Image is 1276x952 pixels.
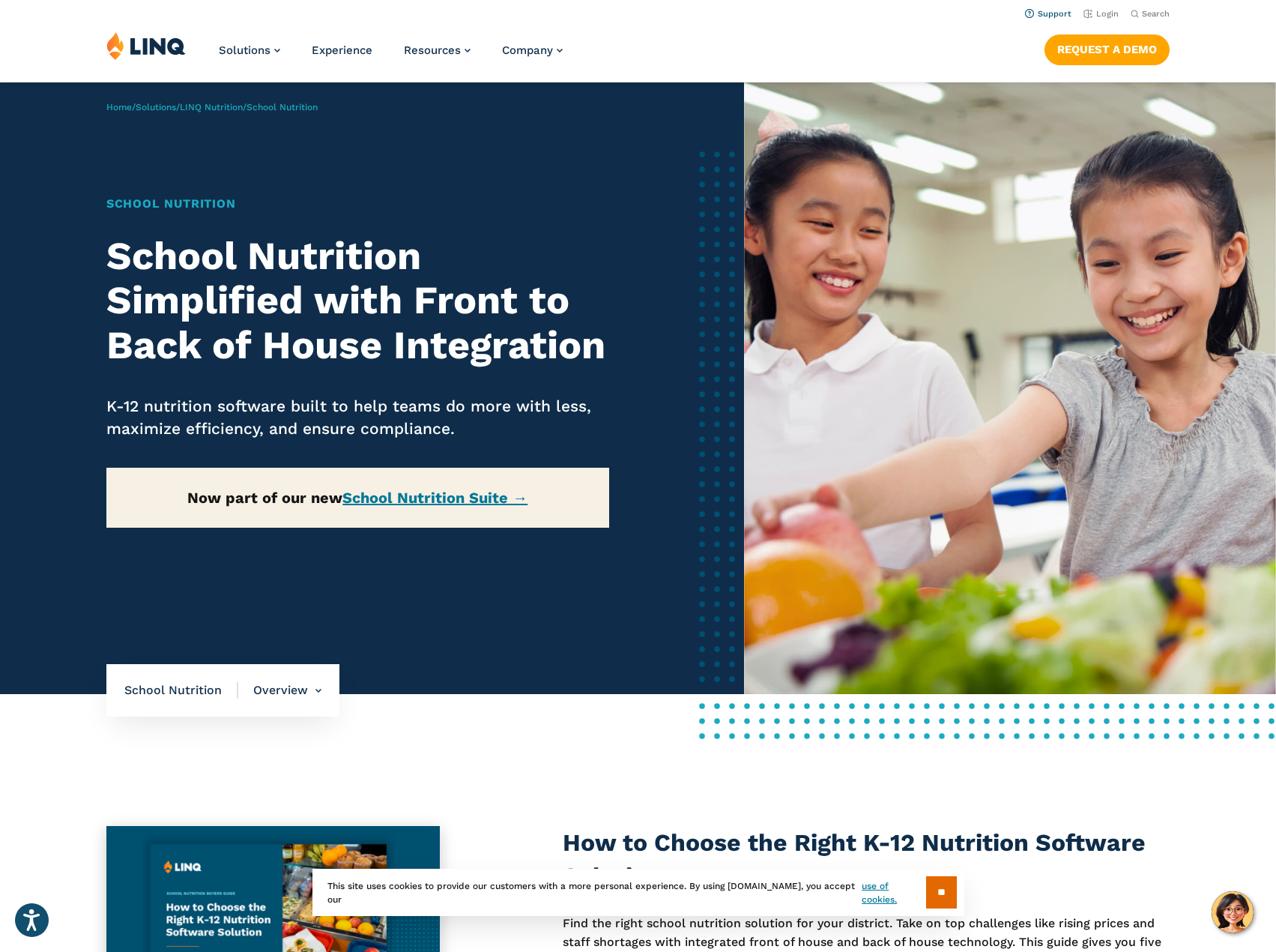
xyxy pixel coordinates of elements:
a: Company [502,43,563,57]
span: School Nutrition [247,102,318,112]
span: Solutions [219,43,270,57]
nav: Primary Navigation [219,31,563,81]
img: LINQ | K‑12 Software [106,31,186,60]
a: Experience [312,43,372,57]
span: Resources [404,43,461,57]
span: School Nutrition [124,682,238,699]
h3: How to Choose the Right K-12 Nutrition Software Solution [563,826,1170,894]
a: Home [106,102,132,112]
button: Open Search Bar [1131,8,1170,19]
a: Resources [404,43,471,57]
a: Login [1083,9,1119,19]
span: / / / [106,102,318,112]
nav: Button Navigation [1044,31,1170,64]
strong: Now part of our new [187,489,527,507]
div: This site uses cookies to provide our customers with a more personal experience. By using [DOMAIN... [312,869,964,916]
a: Solutions [219,43,280,57]
li: Overview [238,664,321,717]
a: Request a Demo [1044,34,1170,64]
img: School Nutrition Banner [744,82,1276,694]
a: use of cookies. [862,879,925,906]
a: LINQ Nutrition [180,102,243,112]
h2: School Nutrition Simplified with Front to Back of House Integration [106,234,609,368]
span: Search [1142,9,1170,19]
p: K-12 nutrition software built to help teams do more with less, maximize efficiency, and ensure co... [106,395,609,440]
a: Support [1025,9,1071,19]
button: Hello, have a question? Let’s chat. [1212,891,1254,933]
h1: School Nutrition [106,195,609,213]
a: School Nutrition Suite → [342,489,527,507]
a: Solutions [136,102,176,112]
span: Company [502,43,553,57]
